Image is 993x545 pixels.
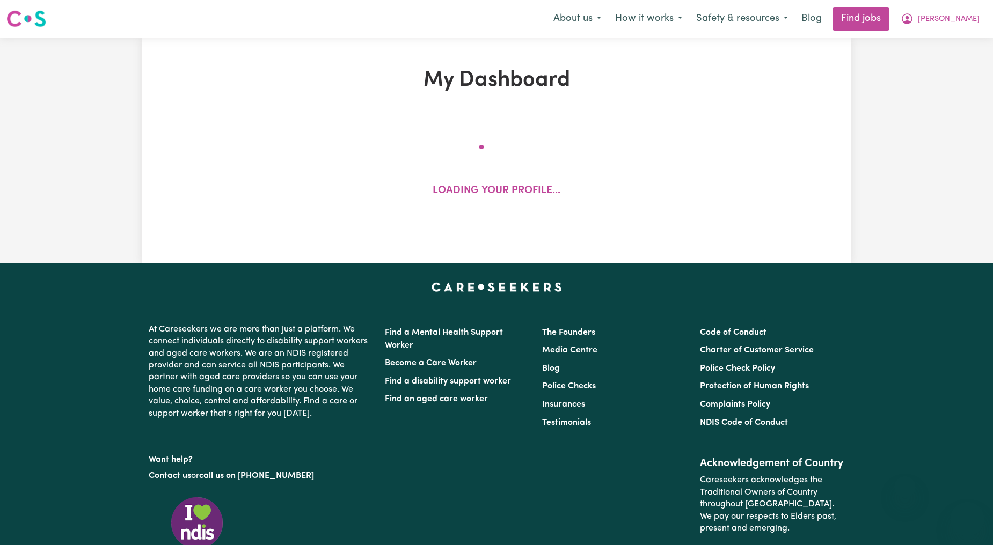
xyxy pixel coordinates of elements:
[833,7,889,31] a: Find jobs
[700,470,844,539] p: Careseekers acknowledges the Traditional Owners of Country throughout [GEOGRAPHIC_DATA]. We pay o...
[608,8,689,30] button: How it works
[700,400,770,409] a: Complaints Policy
[6,9,46,28] img: Careseekers logo
[385,359,477,367] a: Become a Care Worker
[700,418,788,427] a: NDIS Code of Conduct
[950,502,984,536] iframe: Button to launch messaging window
[149,319,372,424] p: At Careseekers we are more than just a platform. We connect individuals directly to disability su...
[385,328,503,350] a: Find a Mental Health Support Worker
[542,364,560,373] a: Blog
[542,382,596,391] a: Police Checks
[546,8,608,30] button: About us
[795,7,828,31] a: Blog
[149,466,372,486] p: or
[6,6,46,31] a: Careseekers logo
[199,472,314,480] a: call us on [PHONE_NUMBER]
[700,457,844,470] h2: Acknowledgement of Country
[149,450,372,466] p: Want help?
[689,8,795,30] button: Safety & resources
[385,395,488,403] a: Find an aged care worker
[700,364,775,373] a: Police Check Policy
[700,328,766,337] a: Code of Conduct
[894,476,916,498] iframe: Close message
[918,13,980,25] span: [PERSON_NAME]
[542,400,585,409] a: Insurances
[542,418,591,427] a: Testimonials
[542,346,597,355] a: Media Centre
[700,346,814,355] a: Charter of Customer Service
[700,382,809,391] a: Protection of Human Rights
[542,328,595,337] a: The Founders
[267,68,726,93] h1: My Dashboard
[432,283,562,291] a: Careseekers home page
[149,472,191,480] a: Contact us
[385,377,511,386] a: Find a disability support worker
[894,8,987,30] button: My Account
[433,183,560,199] p: Loading your profile...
